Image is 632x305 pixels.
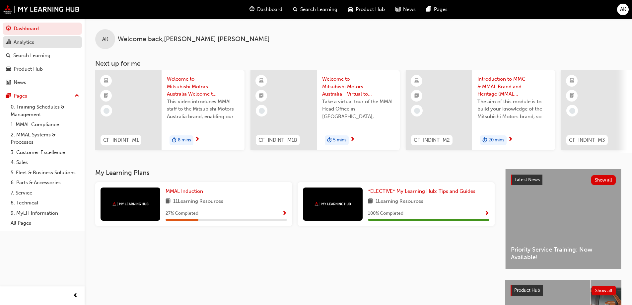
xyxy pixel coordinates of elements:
[288,3,343,16] a: search-iconSearch Learning
[484,209,489,218] button: Show Progress
[178,136,191,144] span: 8 mins
[195,137,200,143] span: next-icon
[414,108,420,114] span: learningRecordVerb_NONE-icon
[6,39,11,45] span: chart-icon
[477,75,550,98] span: Introduction to MMC & MMAL Brand and Heritage (MMAL Induction)
[511,175,616,185] a: Latest NewsShow all
[8,178,82,188] a: 6. Parts & Accessories
[482,136,487,145] span: duration-icon
[395,5,400,14] span: news-icon
[515,177,540,183] span: Latest News
[103,136,139,144] span: CF_INDINT_M1
[390,3,421,16] a: news-iconNews
[592,286,616,295] button: Show all
[244,3,288,16] a: guage-iconDashboard
[477,98,550,120] span: The aim of this module is to build your knowledge of the Mitsubishi Motors brand, so you can demo...
[620,6,626,13] span: AK
[8,198,82,208] a: 8. Technical
[104,108,109,114] span: learningRecordVerb_NONE-icon
[368,210,403,217] span: 100 % Completed
[166,197,171,206] span: book-icon
[166,188,206,195] a: MMAL Induction
[356,6,385,13] span: Product Hub
[8,157,82,168] a: 4. Sales
[118,36,270,43] span: Welcome back , [PERSON_NAME] [PERSON_NAME]
[85,60,632,67] h3: Next up for me
[406,70,555,150] a: CF_INDINT_M2Introduction to MMC & MMAL Brand and Heritage (MMAL Induction)The aim of this module ...
[327,136,332,145] span: duration-icon
[14,79,26,86] div: News
[569,136,605,144] span: CF_INDINT_M3
[6,80,11,86] span: news-icon
[315,202,351,206] img: mmal
[322,98,394,120] span: Take a virtual tour of the MMAL Head Office in [GEOGRAPHIC_DATA], [GEOGRAPHIC_DATA].
[488,136,504,144] span: 20 mins
[3,90,82,102] button: Pages
[8,218,82,228] a: All Pages
[102,36,108,43] span: AK
[484,211,489,217] span: Show Progress
[6,53,11,59] span: search-icon
[508,137,513,143] span: next-icon
[13,52,50,59] div: Search Learning
[173,197,223,206] span: 11 Learning Resources
[14,38,34,46] div: Analytics
[8,208,82,218] a: 9. MyLH Information
[282,211,287,217] span: Show Progress
[95,70,245,150] a: CF_INDINT_M1Welcome to Mitsubishi Motors Australia Welcome to Mitsubishi Motors Australia - Video...
[3,76,82,89] a: News
[426,5,431,14] span: pages-icon
[505,169,621,269] a: Latest NewsShow allPriority Service Training: Now Available!
[6,26,11,32] span: guage-icon
[414,77,419,85] span: learningResourceType_ELEARNING-icon
[421,3,453,16] a: pages-iconPages
[8,130,82,147] a: 2. MMAL Systems & Processes
[511,285,616,296] a: Product HubShow all
[259,77,264,85] span: learningResourceType_ELEARNING-icon
[434,6,448,13] span: Pages
[368,197,373,206] span: book-icon
[172,136,176,145] span: duration-icon
[167,98,239,120] span: This video introduces MMAL staff to the Mitsubishi Motors Australia brand, enabling our staff to ...
[6,93,11,99] span: pages-icon
[414,136,450,144] span: CF_INDINT_M2
[350,137,355,143] span: next-icon
[104,77,108,85] span: learningResourceType_ELEARNING-icon
[250,70,400,150] a: CF_INDINT_M1BWelcome to Mitsubishi Motors Australia - Virtual tour video for all MMAL staffTake a...
[6,66,11,72] span: car-icon
[322,75,394,98] span: Welcome to Mitsubishi Motors Australia - Virtual tour video for all MMAL staff
[73,292,78,300] span: prev-icon
[166,188,203,194] span: MMAL Induction
[333,136,346,144] span: 5 mins
[14,65,43,73] div: Product Hub
[3,5,80,14] img: mmal
[569,108,575,114] span: learningRecordVerb_NONE-icon
[8,188,82,198] a: 7. Service
[300,6,337,13] span: Search Learning
[617,4,629,15] button: AK
[257,6,282,13] span: Dashboard
[368,188,475,194] span: *ELECTIVE* My Learning Hub: Tips and Guides
[75,92,79,100] span: up-icon
[8,119,82,130] a: 1. MMAL Compliance
[3,49,82,62] a: Search Learning
[414,92,419,100] span: booktick-icon
[8,147,82,158] a: 3. Customer Excellence
[3,63,82,75] a: Product Hub
[166,210,198,217] span: 27 % Completed
[514,287,540,293] span: Product Hub
[249,5,254,14] span: guage-icon
[104,92,108,100] span: booktick-icon
[591,175,616,185] button: Show all
[14,92,27,100] div: Pages
[259,108,265,114] span: learningRecordVerb_NONE-icon
[95,169,495,177] h3: My Learning Plans
[293,5,298,14] span: search-icon
[112,202,149,206] img: mmal
[259,92,264,100] span: booktick-icon
[8,168,82,178] a: 5. Fleet & Business Solutions
[343,3,390,16] a: car-iconProduct Hub
[167,75,239,98] span: Welcome to Mitsubishi Motors Australia Welcome to Mitsubishi Motors Australia - Video (MMAL Induc...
